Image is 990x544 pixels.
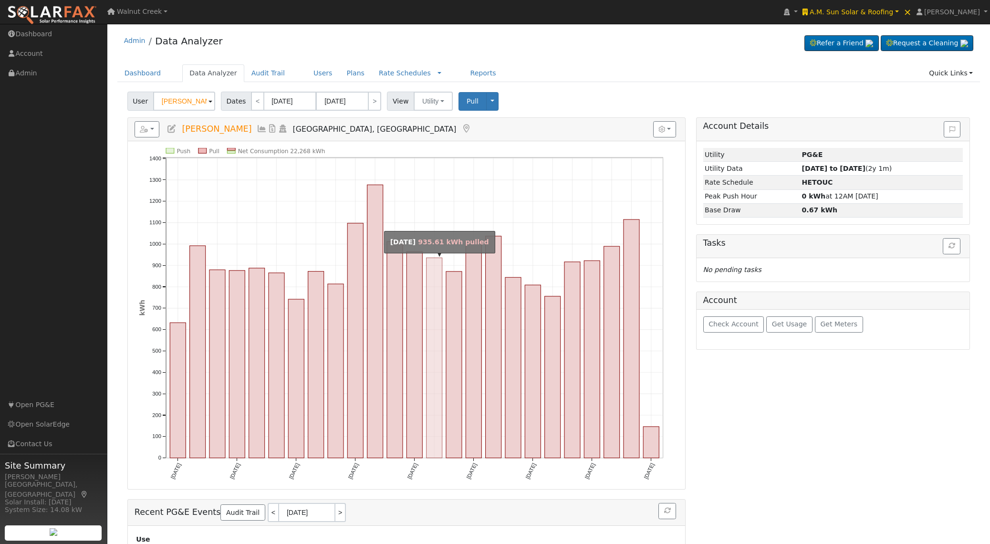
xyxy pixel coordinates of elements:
[379,69,431,77] a: Rate Schedules
[703,176,800,189] td: Rate Schedule
[467,97,479,105] span: Pull
[7,5,97,25] img: SolarFax
[820,320,857,328] span: Get Meters
[703,266,761,273] i: No pending tasks
[815,316,863,333] button: Get Meters
[644,427,659,458] rect: onclick=""
[149,241,161,247] text: 1000
[5,497,102,507] div: Solar Install: [DATE]
[486,236,501,458] rect: onclick=""
[50,528,57,536] img: retrieve
[703,189,800,203] td: Peak Push Hour
[703,203,800,217] td: Base Draw
[220,504,265,521] a: Audit Trail
[169,462,182,480] text: [DATE]
[387,92,414,111] span: View
[802,192,826,200] strong: 0 kWh
[406,462,419,480] text: [DATE]
[221,92,251,111] span: Dates
[238,148,325,155] text: Net Consumption 22,268 kWh
[525,462,537,480] text: [DATE]
[703,148,800,162] td: Utility
[152,369,161,375] text: 400
[269,273,284,458] rect: onclick=""
[182,64,244,82] a: Data Analyzer
[904,6,912,18] span: ×
[802,165,865,172] strong: [DATE] to [DATE]
[153,92,215,111] input: Select a User
[545,296,561,458] rect: onclick=""
[459,92,487,111] button: Pull
[406,251,422,458] rect: onclick=""
[124,37,146,44] a: Admin
[414,92,453,111] button: Utility
[152,284,161,290] text: 800
[177,148,190,155] text: Push
[158,455,161,461] text: 0
[367,185,383,459] rect: onclick=""
[658,503,676,519] button: Refresh
[463,64,503,82] a: Reports
[117,64,168,82] a: Dashboard
[135,503,679,522] h5: Recent PG&E Events
[347,223,363,458] rect: onclick=""
[709,320,759,328] span: Check Account
[80,491,89,498] a: Map
[564,262,580,458] rect: onclick=""
[155,35,222,47] a: Data Analyzer
[604,246,620,458] rect: onclick=""
[865,40,873,47] img: retrieve
[152,412,161,418] text: 200
[340,64,372,82] a: Plans
[924,8,980,16] span: [PERSON_NAME]
[766,316,813,333] button: Get Usage
[288,299,304,458] rect: onclick=""
[922,64,980,82] a: Quick Links
[152,434,161,439] text: 100
[278,124,288,134] a: Login As (last Never)
[251,92,264,111] a: <
[810,8,893,16] span: A.M. Sun Solar & Roofing
[167,124,177,134] a: Edit User (36754)
[960,40,968,47] img: retrieve
[229,462,241,480] text: [DATE]
[347,462,360,480] text: [DATE]
[881,35,973,52] a: Request a Cleaning
[170,323,186,458] rect: onclick=""
[772,320,807,328] span: Get Usage
[152,391,161,397] text: 300
[5,472,102,482] div: [PERSON_NAME]
[802,165,892,172] span: (2y 1m)
[335,503,346,522] a: >
[944,121,960,137] button: Issue History
[525,285,541,459] rect: onclick=""
[703,238,963,248] h5: Tasks
[800,189,963,203] td: at 12AM [DATE]
[943,238,960,254] button: Refresh
[466,462,478,480] text: [DATE]
[117,8,162,15] span: Walnut Creek
[152,327,161,333] text: 600
[149,177,161,183] text: 1300
[244,64,292,82] a: Audit Trail
[584,261,600,459] rect: onclick=""
[182,124,251,134] span: [PERSON_NAME]
[308,272,324,458] rect: onclick=""
[249,268,264,458] rect: onclick=""
[328,284,344,458] rect: onclick=""
[257,124,267,134] a: Multi-Series Graph
[189,246,205,458] rect: onclick=""
[5,459,102,472] span: Site Summary
[306,64,340,82] a: Users
[703,121,963,131] h5: Account Details
[5,480,102,500] div: [GEOGRAPHIC_DATA], [GEOGRAPHIC_DATA]
[387,242,403,459] rect: onclick=""
[152,262,161,268] text: 900
[390,238,416,246] strong: [DATE]
[418,238,489,246] span: 935.61 kWh pulled
[643,462,656,480] text: [DATE]
[209,270,225,458] rect: onclick=""
[229,271,245,458] rect: onclick=""
[268,503,278,522] a: <
[149,199,161,204] text: 1200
